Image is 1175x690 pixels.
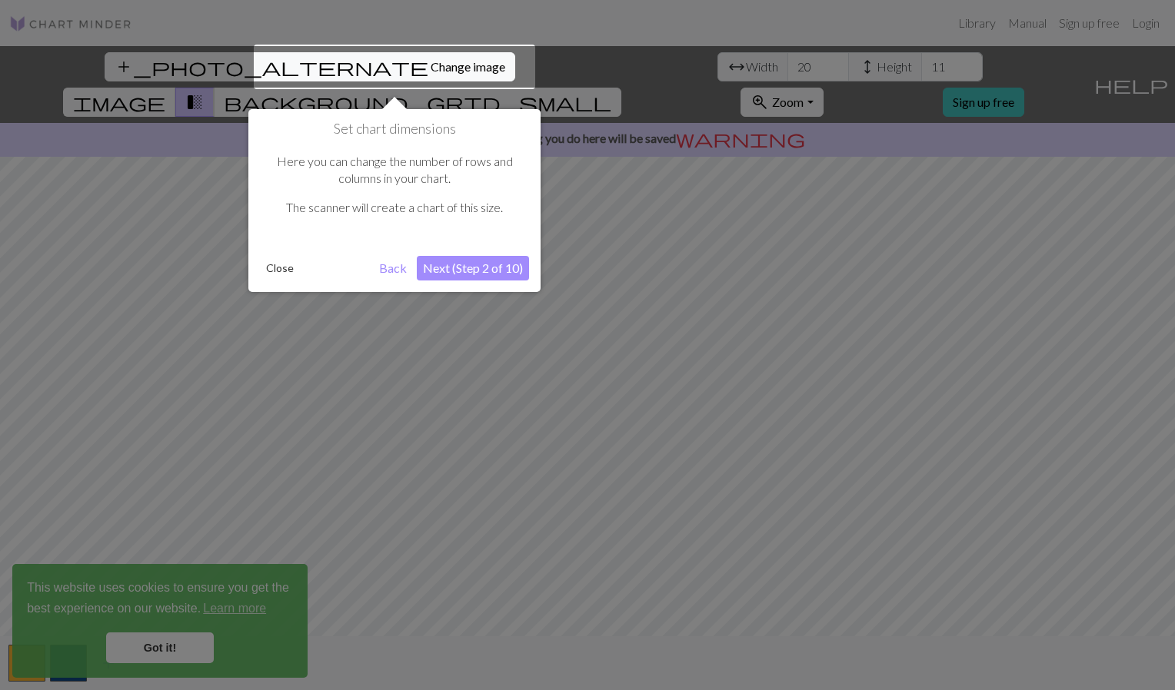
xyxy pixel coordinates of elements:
[268,153,521,187] p: Here you can change the number of rows and columns in your chart.
[417,256,529,280] button: Next (Step 2 of 10)
[260,257,300,280] button: Close
[373,256,413,280] button: Back
[268,199,521,216] p: The scanner will create a chart of this size.
[260,121,529,138] h1: Set chart dimensions
[248,109,541,292] div: Set chart dimensions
